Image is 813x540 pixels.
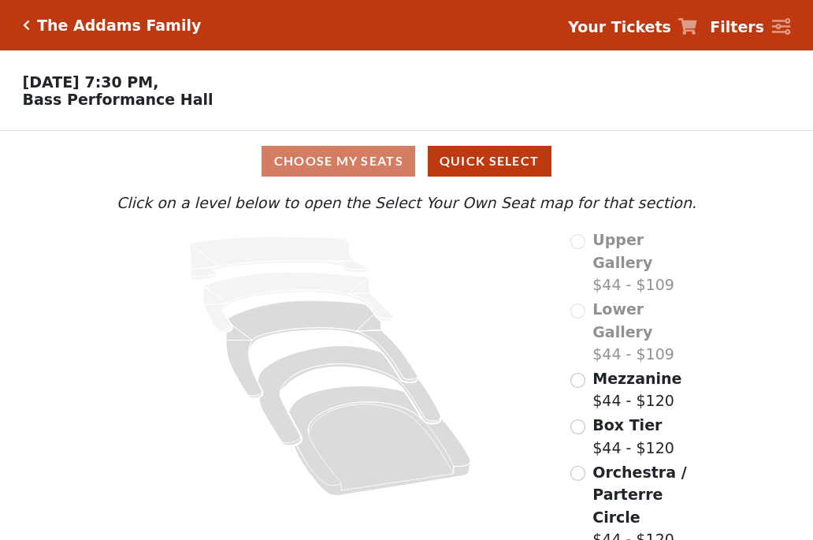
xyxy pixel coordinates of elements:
[428,146,551,177] button: Quick Select
[113,192,700,214] p: Click on a level below to open the Select Your Own Seat map for that section.
[190,236,369,280] path: Upper Gallery - Seats Available: 0
[592,229,700,296] label: $44 - $109
[710,18,764,35] strong: Filters
[710,16,790,39] a: Filters
[592,370,681,387] span: Mezzanine
[289,386,471,496] path: Orchestra / Parterre Circle - Seats Available: 110
[592,367,681,412] label: $44 - $120
[592,414,674,459] label: $44 - $120
[568,16,697,39] a: Your Tickets
[37,17,201,35] h5: The Addams Family
[568,18,671,35] strong: Your Tickets
[592,298,700,366] label: $44 - $109
[592,464,686,526] span: Orchestra / Parterre Circle
[23,20,30,31] a: Click here to go back to filters
[592,300,652,341] span: Lower Gallery
[592,231,652,271] span: Upper Gallery
[204,272,394,332] path: Lower Gallery - Seats Available: 0
[592,416,662,434] span: Box Tier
